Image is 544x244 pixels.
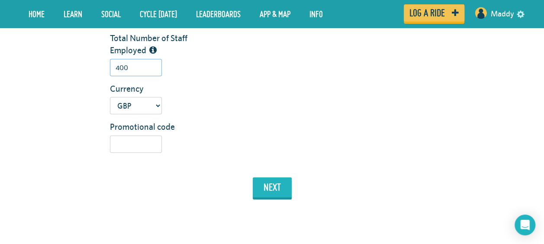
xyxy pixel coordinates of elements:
a: LEARN [57,3,89,25]
a: Log a ride [404,4,464,22]
label: Promotional code [103,121,209,133]
a: Home [22,3,51,25]
span: Log a ride [409,9,445,17]
a: Cycle [DATE] [133,3,183,25]
a: Leaderboards [190,3,247,25]
img: User profile image [474,6,488,20]
button: next [253,177,292,197]
a: Info [303,3,329,25]
a: Social [95,3,127,25]
label: Total Number of Staff Employed [103,32,209,57]
a: settings drop down toggle [517,10,525,18]
div: Open Intercom Messenger [515,215,535,235]
a: Maddy [491,3,514,24]
label: Currency [103,83,209,95]
a: App & Map [253,3,297,25]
